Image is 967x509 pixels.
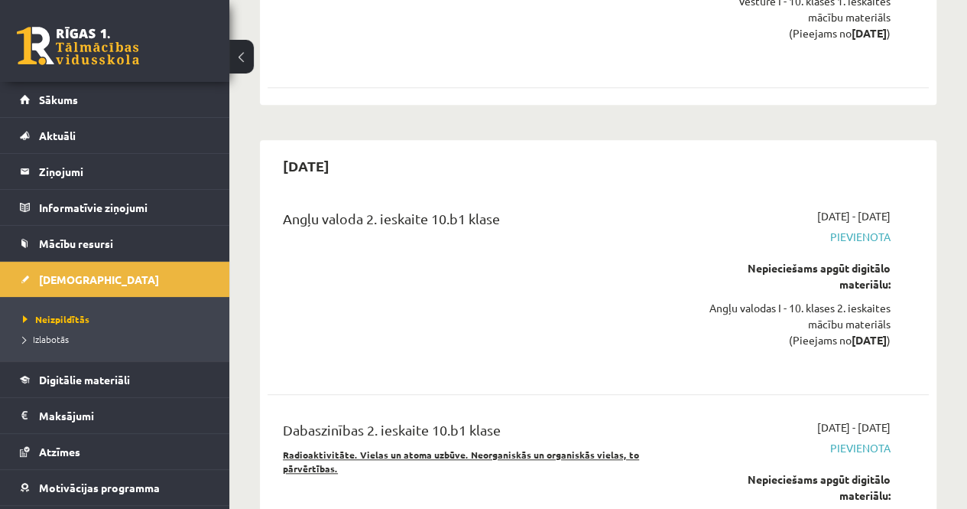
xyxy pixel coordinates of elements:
a: Sākums [20,82,210,117]
a: Informatīvie ziņojumi [20,190,210,225]
span: Sākums [39,93,78,106]
a: Atzīmes [20,434,210,469]
a: Maksājumi [20,398,210,433]
legend: Informatīvie ziņojumi [39,190,210,225]
span: Pievienota [703,440,891,456]
a: [DEMOGRAPHIC_DATA] [20,262,210,297]
legend: Maksājumi [39,398,210,433]
h2: [DATE] [268,148,345,184]
div: Angļu valoda 2. ieskaite 10.b1 klase [283,208,680,237]
div: Dabaszinības 2. ieskaite 10.b1 klase [283,419,680,448]
a: Ziņojumi [20,154,210,189]
a: Mācību resursi [20,226,210,261]
span: Digitālie materiāli [39,373,130,387]
span: Pievienota [703,229,891,245]
span: Motivācijas programma [39,481,160,494]
a: Izlabotās [23,332,214,346]
span: Izlabotās [23,333,69,345]
a: Neizpildītās [23,312,214,326]
span: Neizpildītās [23,313,89,325]
strong: [DATE] [852,26,887,40]
span: Aktuāli [39,129,76,142]
div: Angļu valodas I - 10. klases 2. ieskaites mācību materiāls (Pieejams no ) [703,300,891,348]
div: Nepieciešams apgūt digitālo materiālu: [703,471,891,504]
a: Motivācijas programma [20,470,210,505]
span: Mācību resursi [39,237,113,250]
span: [DATE] - [DATE] [817,419,891,436]
strong: [DATE] [852,333,887,347]
span: [DEMOGRAPHIC_DATA] [39,272,159,286]
legend: Ziņojumi [39,154,210,189]
u: Radioaktivitāte. Vielas un atoma uzbūve. Neorganiskās un organiskās vielas, to pārvērtības. [283,449,639,475]
div: Nepieciešams apgūt digitālo materiālu: [703,260,891,292]
span: Atzīmes [39,445,80,458]
span: [DATE] - [DATE] [817,208,891,224]
a: Rīgas 1. Tālmācības vidusskola [17,27,139,65]
a: Aktuāli [20,118,210,153]
a: Digitālie materiāli [20,362,210,397]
